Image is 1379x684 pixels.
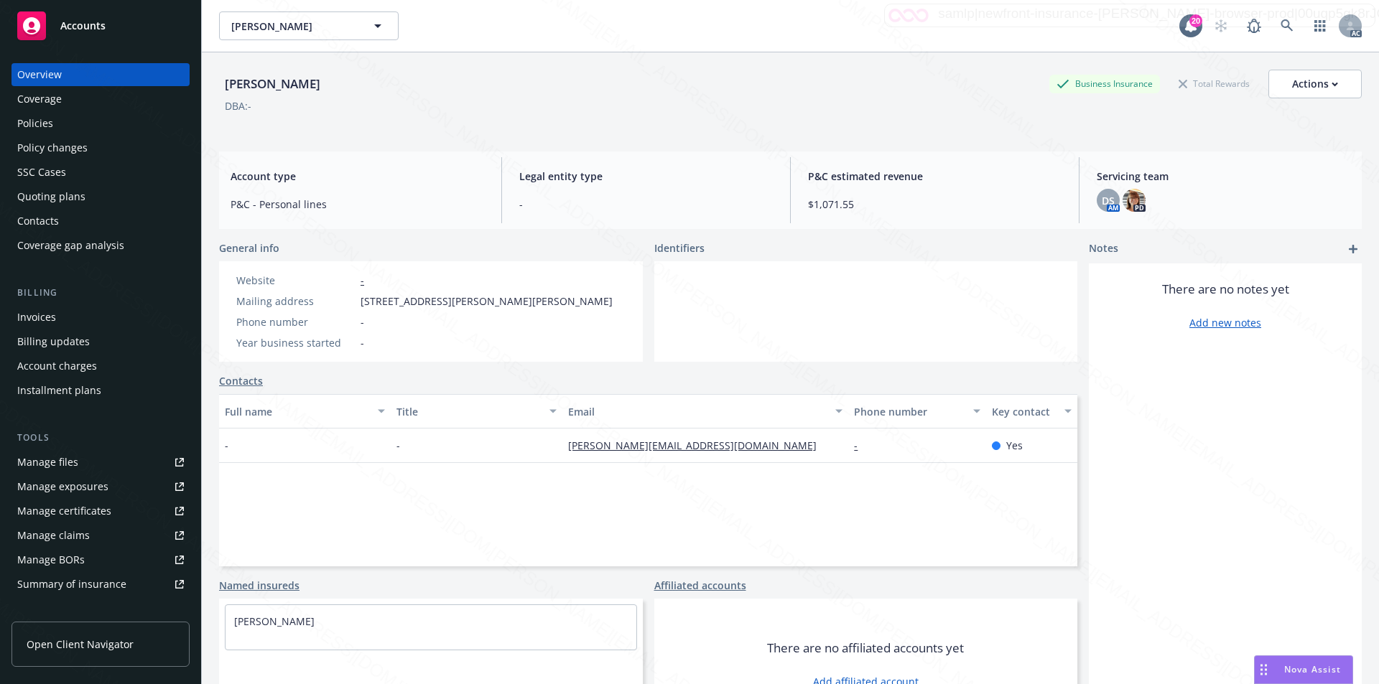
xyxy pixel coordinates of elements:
[396,404,541,419] div: Title
[17,63,62,86] div: Overview
[654,240,705,256] span: Identifiers
[17,548,85,571] div: Manage BORs
[17,210,59,233] div: Contacts
[1097,169,1350,184] span: Servicing team
[1123,189,1146,212] img: photo
[396,438,400,453] span: -
[854,404,964,419] div: Phone number
[11,431,190,445] div: Tools
[848,394,985,428] button: Phone number
[236,314,355,329] div: Phone number
[1006,438,1023,453] span: Yes
[17,355,97,378] div: Account charges
[11,306,190,329] a: Invoices
[361,294,613,309] span: [STREET_ADDRESS][PERSON_NAME][PERSON_NAME]
[1049,75,1160,93] div: Business Insurance
[231,169,484,184] span: Account type
[568,439,828,452] a: [PERSON_NAME][EMAIL_ADDRESS][DOMAIN_NAME]
[236,335,355,350] div: Year business started
[11,451,190,474] a: Manage files
[767,640,964,657] span: There are no affiliated accounts yet
[11,112,190,135] a: Policies
[1189,14,1202,27] div: 20
[11,475,190,498] a: Manage exposures
[1089,240,1118,258] span: Notes
[236,273,355,288] div: Website
[219,11,399,40] button: [PERSON_NAME]
[1292,70,1338,98] div: Actions
[17,451,78,474] div: Manage files
[1162,281,1289,298] span: There are no notes yet
[1240,11,1268,40] a: Report a Bug
[568,404,827,419] div: Email
[17,112,53,135] div: Policies
[11,63,190,86] a: Overview
[17,330,90,353] div: Billing updates
[361,273,364,287] a: -
[60,20,106,32] span: Accounts
[854,439,869,452] a: -
[1254,655,1353,684] button: Nova Assist
[986,394,1077,428] button: Key contact
[17,88,62,111] div: Coverage
[219,75,326,93] div: [PERSON_NAME]
[219,373,263,388] a: Contacts
[1255,656,1273,683] div: Drag to move
[225,438,228,453] span: -
[519,169,773,184] span: Legal entity type
[391,394,562,428] button: Title
[219,578,300,593] a: Named insureds
[11,573,190,596] a: Summary of insurance
[219,394,391,428] button: Full name
[27,637,134,652] span: Open Client Navigator
[562,394,848,428] button: Email
[1102,193,1115,208] span: DS
[17,136,88,159] div: Policy changes
[17,524,90,547] div: Manage claims
[1306,11,1334,40] a: Switch app
[219,240,279,256] span: General info
[11,136,190,159] a: Policy changes
[11,524,190,547] a: Manage claims
[11,286,190,300] div: Billing
[808,197,1062,212] span: $1,071.55
[11,379,190,402] a: Installment plans
[1171,75,1257,93] div: Total Rewards
[17,475,108,498] div: Manage exposures
[17,185,85,208] div: Quoting plans
[11,88,190,111] a: Coverage
[11,6,190,46] a: Accounts
[236,294,355,309] div: Mailing address
[11,185,190,208] a: Quoting plans
[17,234,124,257] div: Coverage gap analysis
[1207,11,1235,40] a: Start snowing
[17,500,111,523] div: Manage certificates
[992,404,1056,419] div: Key contact
[17,379,101,402] div: Installment plans
[1284,663,1341,675] span: Nova Assist
[808,169,1062,184] span: P&C estimated revenue
[1268,70,1362,98] button: Actions
[17,573,126,596] div: Summary of insurance
[11,210,190,233] a: Contacts
[11,234,190,257] a: Coverage gap analysis
[361,314,364,329] span: -
[231,197,484,212] span: P&C - Personal lines
[519,197,773,212] span: -
[11,500,190,523] a: Manage certificates
[225,404,369,419] div: Full name
[17,161,66,184] div: SSC Cases
[225,98,251,113] div: DBA: -
[11,161,190,184] a: SSC Cases
[1345,240,1362,258] a: add
[11,330,190,353] a: Billing updates
[234,614,315,628] a: [PERSON_NAME]
[654,578,746,593] a: Affiliated accounts
[1189,315,1261,330] a: Add new notes
[11,355,190,378] a: Account charges
[361,335,364,350] span: -
[231,19,356,34] span: [PERSON_NAME]
[11,548,190,571] a: Manage BORs
[17,306,56,329] div: Invoices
